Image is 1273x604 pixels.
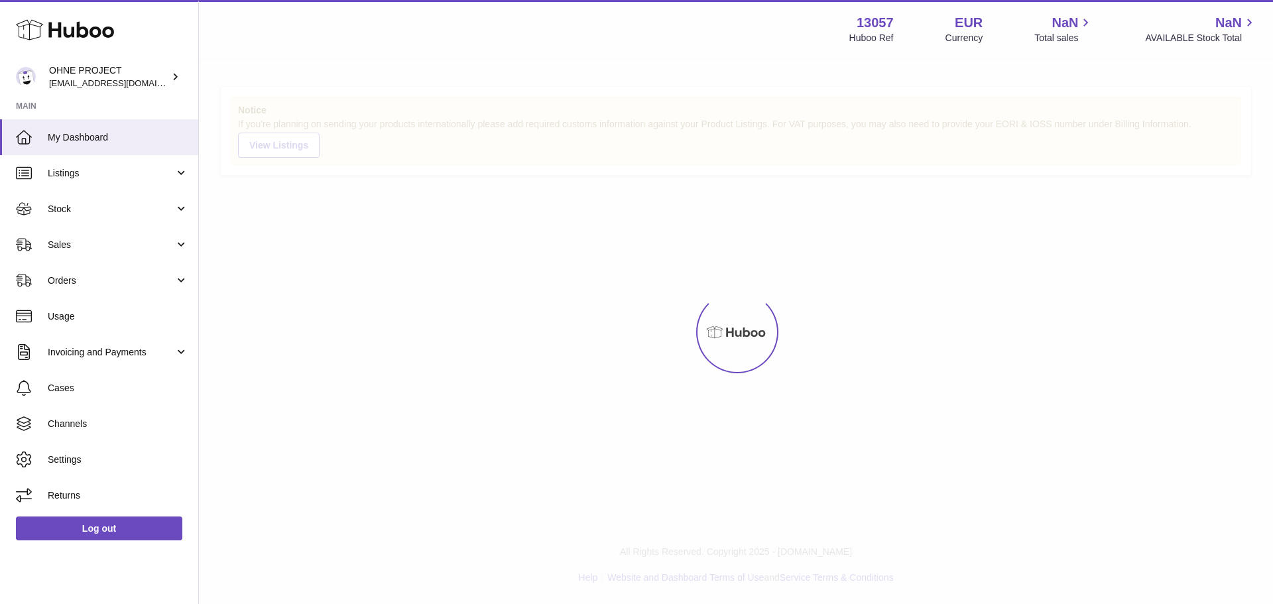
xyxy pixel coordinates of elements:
[48,418,188,430] span: Channels
[48,131,188,144] span: My Dashboard
[16,516,182,540] a: Log out
[48,239,174,251] span: Sales
[49,78,195,88] span: [EMAIL_ADDRESS][DOMAIN_NAME]
[48,167,174,180] span: Listings
[1145,32,1257,44] span: AVAILABLE Stock Total
[48,310,188,323] span: Usage
[48,346,174,359] span: Invoicing and Payments
[48,274,174,287] span: Orders
[16,67,36,87] img: internalAdmin-13057@internal.huboo.com
[1034,14,1093,44] a: NaN Total sales
[1215,14,1242,32] span: NaN
[1052,14,1078,32] span: NaN
[955,14,983,32] strong: EUR
[48,489,188,502] span: Returns
[1034,32,1093,44] span: Total sales
[849,32,894,44] div: Huboo Ref
[1145,14,1257,44] a: NaN AVAILABLE Stock Total
[48,203,174,215] span: Stock
[48,382,188,394] span: Cases
[49,64,168,90] div: OHNE PROJECT
[945,32,983,44] div: Currency
[857,14,894,32] strong: 13057
[48,453,188,466] span: Settings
